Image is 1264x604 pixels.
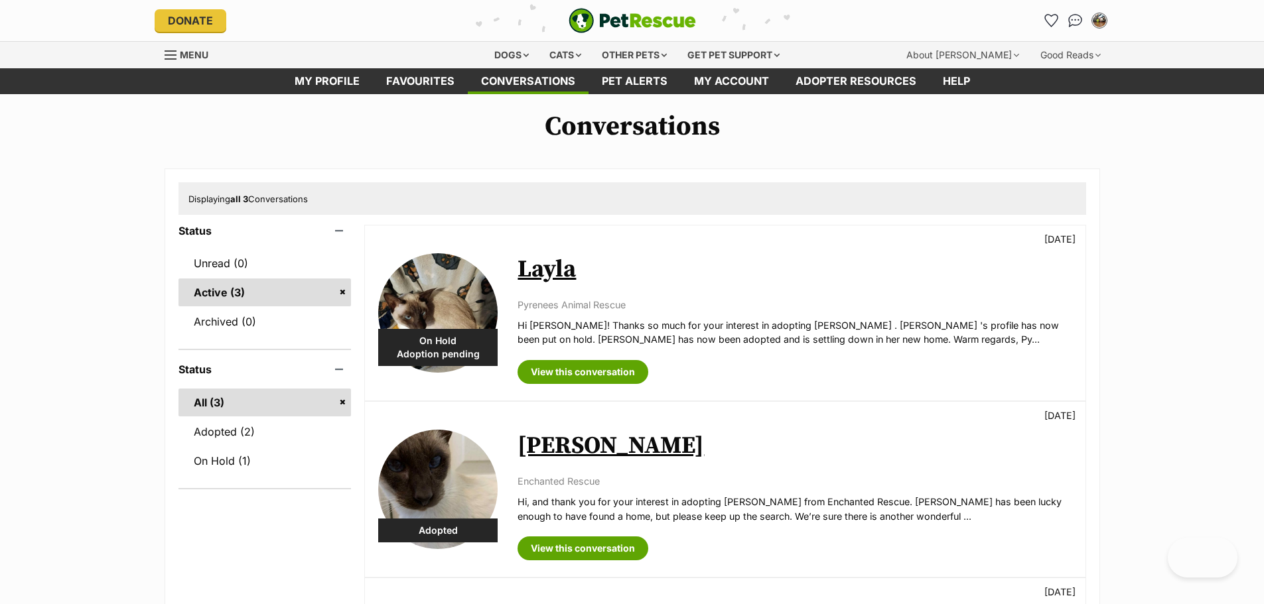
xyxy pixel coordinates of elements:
a: Active (3) [178,278,352,306]
header: Status [178,225,352,237]
p: Enchanted Rescue [518,474,1072,488]
div: Other pets [593,42,676,68]
p: [DATE] [1044,232,1076,246]
a: [PERSON_NAME] [518,431,704,461]
img: Simon [378,430,498,549]
a: On Hold (1) [178,447,352,475]
header: Status [178,363,352,375]
a: Favourites [1041,10,1062,31]
a: View this conversation [518,360,648,384]
a: All (3) [178,389,352,416]
img: logo-e224e6f780fb5917bec1dbf3a21bbac754714ae5b6737aabdf751b685950b380.svg [569,8,696,33]
div: About [PERSON_NAME] [897,42,1028,68]
a: Donate [155,9,226,32]
p: [DATE] [1044,408,1076,422]
a: Adopter resources [782,68,930,94]
a: Favourites [373,68,468,94]
p: Hi [PERSON_NAME]! Thanks so much for your interest in adopting [PERSON_NAME] . [PERSON_NAME] 's p... [518,318,1072,347]
ul: Account quick links [1041,10,1110,31]
a: Help [930,68,983,94]
a: Archived (0) [178,308,352,335]
img: Ian Sprawson profile pic [1093,14,1106,27]
span: Adoption pending [378,347,498,361]
span: Displaying Conversations [188,194,308,204]
a: conversations [468,68,589,94]
a: Layla [518,255,576,284]
a: View this conversation [518,536,648,560]
div: Cats [540,42,591,68]
a: Adopted (2) [178,418,352,446]
a: Conversations [1065,10,1086,31]
span: Menu [180,49,208,60]
img: chat-41dd97257d64d25036548639549fe6c8038ab92f7586957e7f3b1b290dea8141.svg [1068,14,1082,27]
iframe: Help Scout Beacon - Open [1168,538,1237,577]
p: [DATE] [1044,585,1076,599]
a: Menu [165,42,218,66]
div: On Hold [378,329,498,366]
div: Dogs [485,42,538,68]
a: Unread (0) [178,249,352,277]
a: My account [681,68,782,94]
a: PetRescue [569,8,696,33]
strong: all 3 [230,194,248,204]
p: Hi, and thank you for your interest in adopting [PERSON_NAME] from Enchanted Rescue. [PERSON_NAME... [518,495,1072,523]
div: Adopted [378,518,498,542]
p: Pyrenees Animal Rescue [518,298,1072,312]
a: Pet alerts [589,68,681,94]
div: Get pet support [678,42,789,68]
div: Good Reads [1031,42,1110,68]
button: My account [1089,10,1110,31]
a: My profile [281,68,373,94]
img: Layla [378,253,498,373]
